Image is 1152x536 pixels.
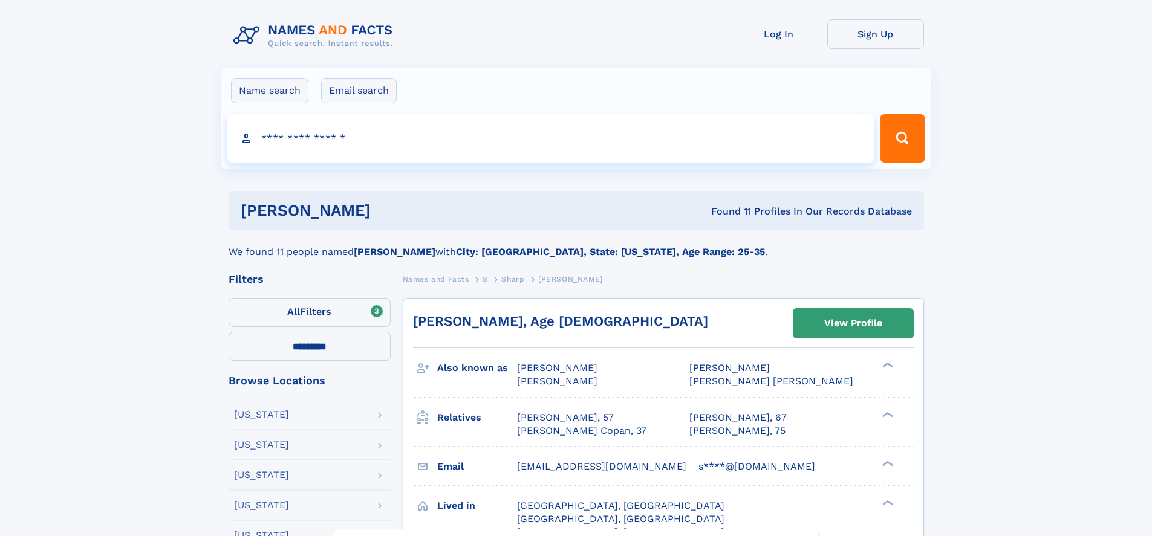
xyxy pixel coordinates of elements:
[437,496,517,516] h3: Lived in
[879,499,894,506] div: ❯
[501,271,524,286] a: Sharp
[234,470,289,480] div: [US_STATE]
[229,298,391,327] label: Filters
[456,246,765,257] b: City: [GEOGRAPHIC_DATA], State: [US_STATE], Age Range: 25-35
[234,410,289,419] div: [US_STATE]
[517,513,724,525] span: [GEOGRAPHIC_DATA], [GEOGRAPHIC_DATA]
[880,114,925,163] button: Search Button
[413,314,708,329] a: [PERSON_NAME], Age [DEMOGRAPHIC_DATA]
[517,375,597,387] span: [PERSON_NAME]
[517,460,686,472] span: [EMAIL_ADDRESS][DOMAIN_NAME]
[227,114,875,163] input: search input
[483,271,488,286] a: S
[234,500,289,510] div: [US_STATE]
[229,230,924,259] div: We found 11 people named with .
[793,309,913,338] a: View Profile
[824,309,882,337] div: View Profile
[689,411,787,424] a: [PERSON_NAME], 67
[231,78,308,103] label: Name search
[689,362,770,373] span: [PERSON_NAME]
[501,275,524,283] span: Sharp
[229,375,391,386] div: Browse Locations
[517,362,597,373] span: [PERSON_NAME]
[538,275,603,283] span: [PERSON_NAME]
[437,407,517,428] h3: Relatives
[354,246,435,257] b: [PERSON_NAME]
[229,19,403,52] img: Logo Names and Facts
[879,361,894,369] div: ❯
[321,78,397,103] label: Email search
[483,275,488,283] span: S
[541,205,912,218] div: Found 11 Profiles In Our Records Database
[437,358,517,378] h3: Also known as
[879,459,894,467] div: ❯
[827,19,924,49] a: Sign Up
[731,19,827,49] a: Log In
[403,271,469,286] a: Names and Facts
[229,274,391,285] div: Filters
[517,424,646,438] a: [PERSON_NAME] Copan, 37
[241,203,541,218] h1: [PERSON_NAME]
[234,440,289,450] div: [US_STATE]
[517,411,614,424] a: [PERSON_NAME], 57
[879,410,894,418] div: ❯
[437,456,517,477] h3: Email
[287,306,300,317] span: All
[689,375,853,387] span: [PERSON_NAME] [PERSON_NAME]
[689,424,786,438] a: [PERSON_NAME], 75
[517,500,724,511] span: [GEOGRAPHIC_DATA], [GEOGRAPHIC_DATA]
